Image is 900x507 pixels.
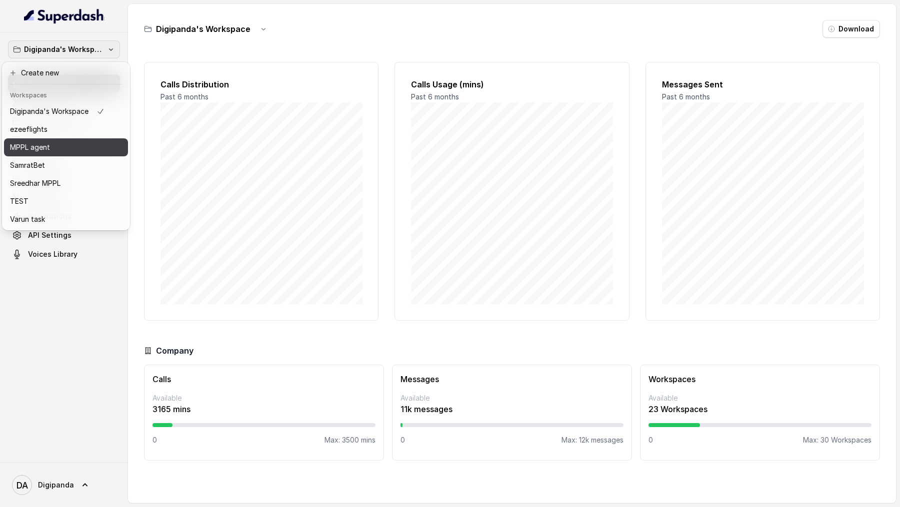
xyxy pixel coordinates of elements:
[10,123,47,135] p: ezeeflights
[10,159,45,171] p: SamratBet
[10,213,45,225] p: Varun task
[10,141,50,153] p: MPPL agent
[4,64,128,82] button: Create new
[4,86,128,102] header: Workspaces
[10,177,60,189] p: Sreedhar MPPL
[10,195,28,207] p: TEST
[10,105,88,117] p: Digipanda's Workspace
[8,40,120,58] button: Digipanda's Workspace
[24,43,104,55] p: Digipanda's Workspace
[2,62,130,230] div: Digipanda's Workspace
